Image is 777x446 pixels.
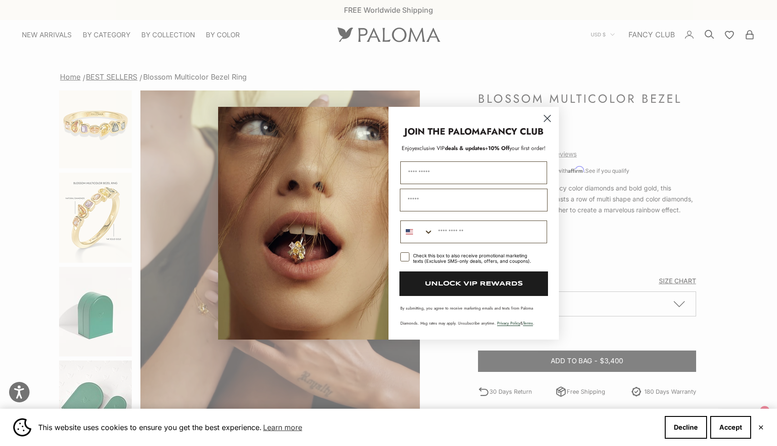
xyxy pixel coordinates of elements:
span: exclusive VIP [414,144,445,152]
button: Close dialog [539,110,555,126]
span: + your first order! [485,144,546,152]
a: Privacy Policy [497,320,520,326]
span: This website uses cookies to ensure you get the best experience. [38,421,657,434]
button: Accept [710,416,751,439]
input: Phone Number [433,221,547,243]
input: Email [400,189,548,211]
span: deals & updates [414,144,485,152]
span: 10% Off [488,144,509,152]
a: Terms [523,320,533,326]
img: Loading... [218,107,388,340]
button: Decline [665,416,707,439]
div: Check this box to also receive promotional marketing texts (Exclusive SMS-only deals, offers, and... [413,253,536,264]
img: Cookie banner [13,418,31,436]
button: Search Countries [401,221,433,243]
span: Enjoy [402,144,414,152]
button: Close [758,425,764,430]
strong: FANCY CLUB [487,125,543,138]
a: Learn more [262,421,304,434]
strong: JOIN THE PALOMA [404,125,487,138]
span: & . [497,320,534,326]
button: UNLOCK VIP REWARDS [399,271,548,296]
p: By submitting, you agree to receive marketing emails and texts from Paloma Diamonds. Msg rates ma... [400,305,547,326]
input: First Name [400,161,547,184]
img: United States [406,228,413,236]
